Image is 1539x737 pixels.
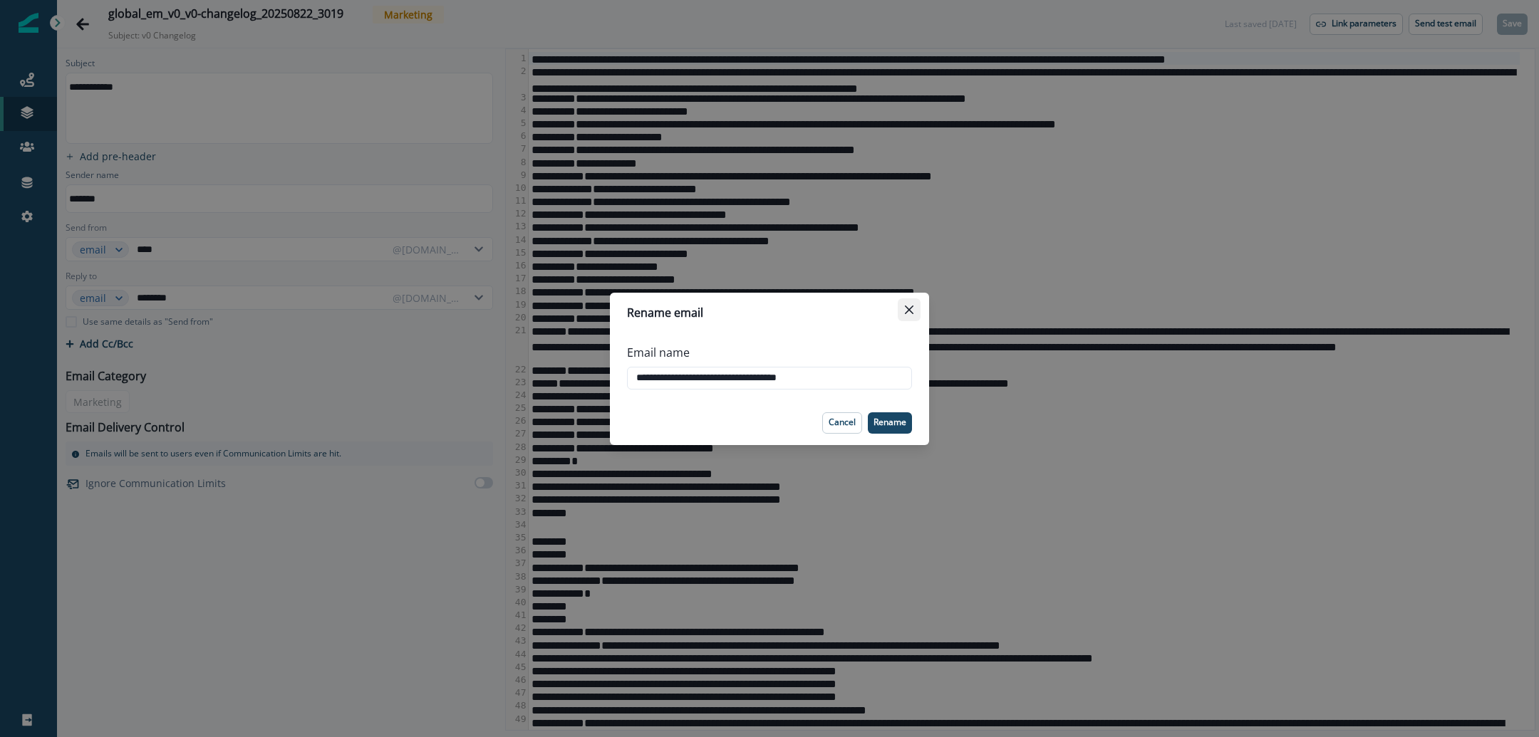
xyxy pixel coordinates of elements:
p: Cancel [829,417,856,427]
button: Close [898,298,921,321]
p: Email name [627,344,690,361]
button: Rename [868,412,912,434]
p: Rename [874,417,906,427]
p: Rename email [627,304,703,321]
button: Cancel [822,412,862,434]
